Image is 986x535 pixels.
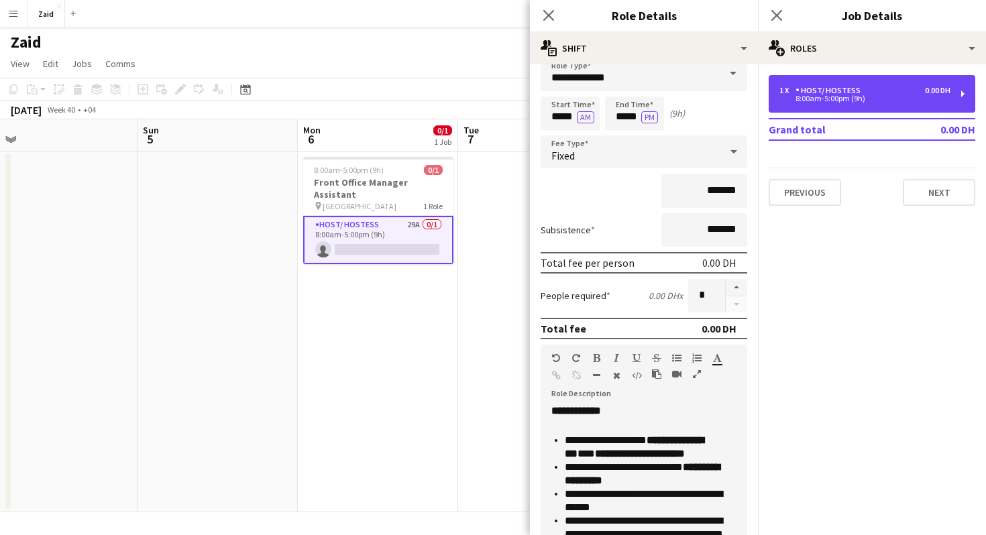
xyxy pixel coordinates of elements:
[652,369,661,379] button: Paste as plain text
[925,86,950,95] div: 0.00 DH
[43,58,58,70] span: Edit
[769,119,896,140] td: Grand total
[612,353,621,363] button: Italic
[541,322,586,335] div: Total fee
[100,55,141,72] a: Comms
[143,124,159,136] span: Sun
[314,165,384,175] span: 8:00am-5:00pm (9h)
[702,256,736,270] div: 0.00 DH
[692,353,702,363] button: Ordered List
[28,1,65,27] button: Zaid
[672,353,681,363] button: Unordered List
[11,58,30,70] span: View
[541,224,595,236] label: Subsistence
[11,103,42,117] div: [DATE]
[577,111,594,123] button: AM
[72,58,92,70] span: Jobs
[779,95,950,102] div: 8:00am-5:00pm (9h)
[38,55,64,72] a: Edit
[641,111,658,123] button: PM
[726,279,747,296] button: Increase
[612,370,621,381] button: Clear Formatting
[769,179,841,206] button: Previous
[652,353,661,363] button: Strikethrough
[303,216,453,264] app-card-role: Host/ Hostess29A0/18:00am-5:00pm (9h)
[5,55,35,72] a: View
[461,131,479,147] span: 7
[323,201,396,211] span: [GEOGRAPHIC_DATA]
[551,149,575,162] span: Fixed
[141,131,159,147] span: 5
[592,353,601,363] button: Bold
[44,105,78,115] span: Week 40
[712,353,722,363] button: Text Color
[692,369,702,379] button: Fullscreen
[632,370,641,381] button: HTML Code
[105,58,135,70] span: Comms
[11,32,42,52] h1: Zaid
[530,7,758,24] h3: Role Details
[649,290,683,302] div: 0.00 DH x
[530,32,758,64] div: Shift
[702,322,736,335] div: 0.00 DH
[669,107,685,119] div: (9h)
[66,55,97,72] a: Jobs
[541,290,610,302] label: People required
[551,353,561,363] button: Undo
[463,124,479,136] span: Tue
[303,124,321,136] span: Mon
[896,119,975,140] td: 0.00 DH
[433,125,452,135] span: 0/1
[632,353,641,363] button: Underline
[301,131,321,147] span: 6
[83,105,96,115] div: +04
[592,370,601,381] button: Horizontal Line
[571,353,581,363] button: Redo
[672,369,681,379] button: Insert video
[434,137,451,147] div: 1 Job
[796,86,866,95] div: Host/ Hostess
[903,179,975,206] button: Next
[779,86,796,95] div: 1 x
[423,201,443,211] span: 1 Role
[303,157,453,264] app-job-card: 8:00am-5:00pm (9h)0/1Front Office Manager Assistant [GEOGRAPHIC_DATA]1 RoleHost/ Hostess29A0/18:0...
[541,256,635,270] div: Total fee per person
[303,176,453,200] h3: Front Office Manager Assistant
[424,165,443,175] span: 0/1
[758,32,986,64] div: Roles
[758,7,986,24] h3: Job Details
